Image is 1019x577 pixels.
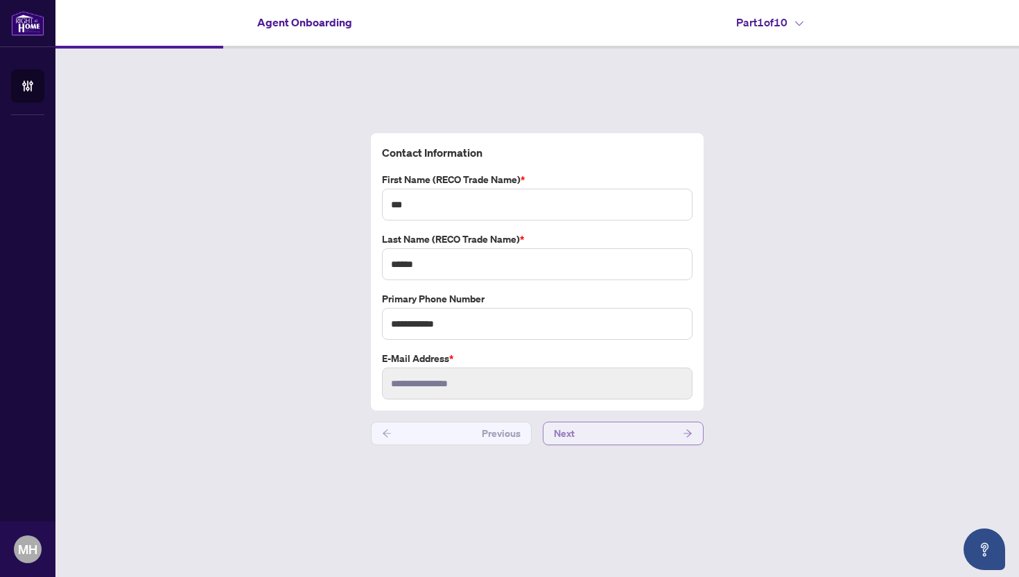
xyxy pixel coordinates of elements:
label: Primary Phone Number [382,291,693,307]
h4: Part 1 of 10 [736,14,803,31]
button: Previous [371,422,532,445]
label: First Name (RECO Trade Name) [382,172,693,187]
span: MH [18,540,37,559]
span: Next [554,422,575,445]
img: logo [11,10,44,36]
span: arrow-right [683,429,693,438]
h4: Agent Onboarding [257,14,352,31]
button: Open asap [964,528,1005,570]
label: E-mail Address [382,351,693,366]
button: Next [543,422,704,445]
label: Last Name (RECO Trade Name) [382,232,693,247]
h4: Contact Information [382,144,693,161]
